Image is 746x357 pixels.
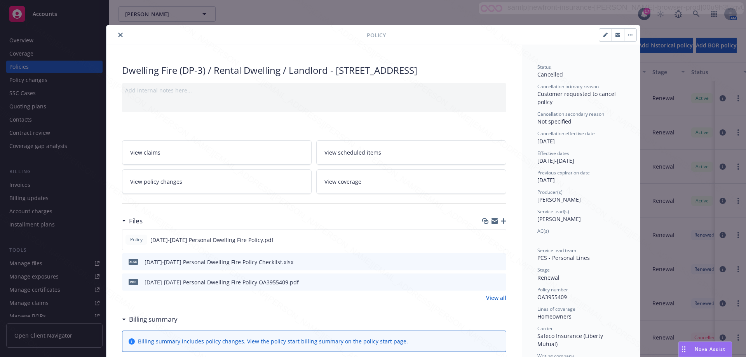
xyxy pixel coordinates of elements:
[122,169,312,194] a: View policy changes
[537,150,624,165] div: [DATE] - [DATE]
[537,247,576,254] span: Service lead team
[138,337,408,345] div: Billing summary includes policy changes. View the policy start billing summary on the .
[316,169,506,194] a: View coverage
[484,278,490,286] button: download file
[537,189,563,195] span: Producer(s)
[129,259,138,265] span: xlsx
[324,148,381,157] span: View scheduled items
[129,236,144,243] span: Policy
[537,130,595,137] span: Cancellation effective date
[537,313,572,320] span: Homeowners
[496,258,503,266] button: preview file
[496,278,503,286] button: preview file
[537,332,605,348] span: Safeco Insurance (Liberty Mutual)
[150,236,274,244] span: [DATE]-[DATE] Personal Dwelling Fire Policy.pdf
[130,178,182,186] span: View policy changes
[316,140,506,165] a: View scheduled items
[122,140,312,165] a: View claims
[129,314,178,324] h3: Billing summary
[537,83,599,90] span: Cancellation primary reason
[537,138,555,145] span: [DATE]
[483,236,490,244] button: download file
[537,235,539,242] span: -
[537,274,559,281] span: Renewal
[496,236,503,244] button: preview file
[537,71,563,78] span: Cancelled
[537,64,551,70] span: Status
[129,279,138,285] span: pdf
[537,228,549,234] span: AC(s)
[537,196,581,203] span: [PERSON_NAME]
[537,169,590,176] span: Previous expiration date
[537,111,604,117] span: Cancellation secondary reason
[129,216,143,226] h3: Files
[537,306,575,312] span: Lines of coverage
[130,148,160,157] span: View claims
[537,150,569,157] span: Effective dates
[537,176,555,184] span: [DATE]
[537,266,550,273] span: Stage
[537,286,568,293] span: Policy number
[678,341,732,357] button: Nova Assist
[363,338,406,345] a: policy start page
[537,254,590,261] span: PCS - Personal Lines
[537,325,553,332] span: Carrier
[537,208,569,215] span: Service lead(s)
[324,178,361,186] span: View coverage
[537,293,567,301] span: OA3955409
[122,216,143,226] div: Files
[484,258,490,266] button: download file
[367,31,386,39] span: Policy
[537,215,581,223] span: [PERSON_NAME]
[537,90,617,106] span: Customer requested to cancel policy
[679,342,688,357] div: Drag to move
[537,118,572,125] span: Not specified
[145,258,293,266] div: [DATE]-[DATE] Personal Dwelling Fire Policy Checklist.xlsx
[125,86,503,94] div: Add internal notes here...
[486,294,506,302] a: View all
[116,30,125,40] button: close
[145,278,299,286] div: [DATE]-[DATE] Personal Dwelling Fire Policy OA3955409.pdf
[695,346,725,352] span: Nova Assist
[122,314,178,324] div: Billing summary
[122,64,506,77] div: Dwelling Fire (DP-3) / Rental Dwelling / Landlord - [STREET_ADDRESS]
